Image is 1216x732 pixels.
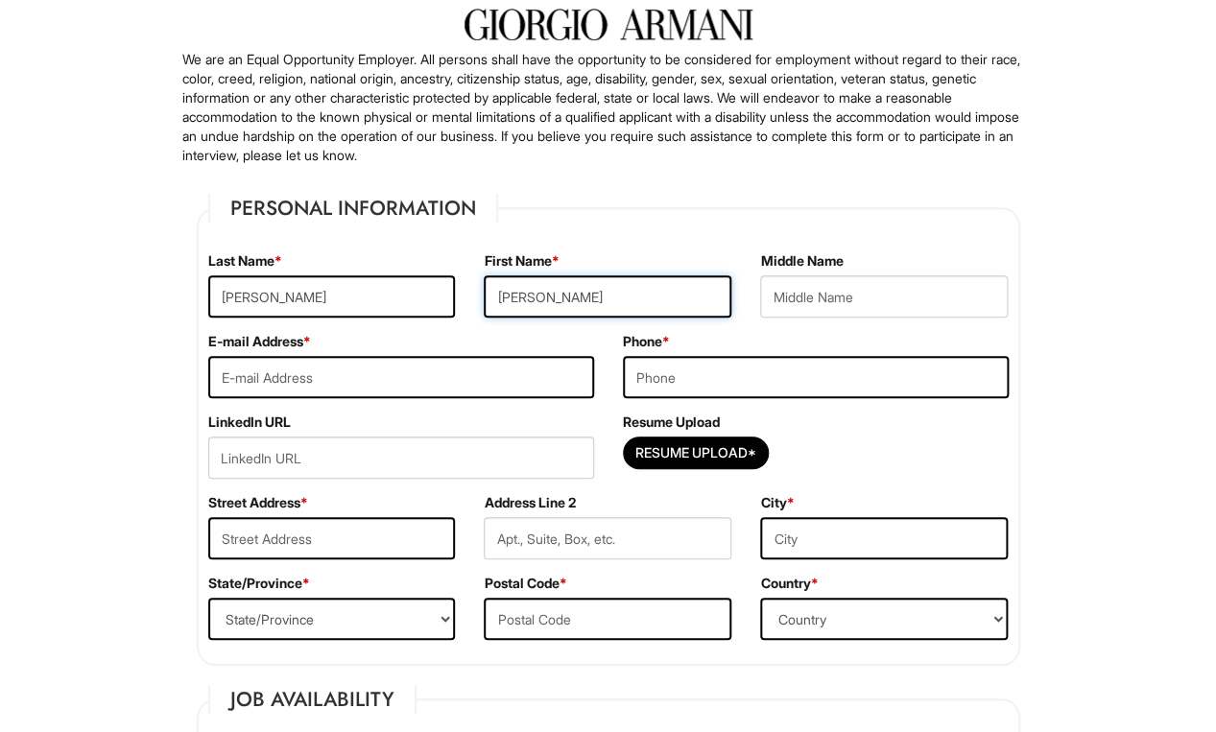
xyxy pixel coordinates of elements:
input: Postal Code [484,598,731,640]
input: Phone [623,356,1009,398]
legend: Personal Information [208,194,498,223]
input: E-mail Address [208,356,594,398]
select: State/Province [208,598,456,640]
label: E-mail Address [208,332,311,351]
input: First Name [484,275,731,318]
label: LinkedIn URL [208,413,291,432]
label: Resume Upload [623,413,720,432]
input: City [760,517,1008,559]
img: Giorgio Armani [465,9,752,40]
input: Street Address [208,517,456,559]
label: Address Line 2 [484,493,575,512]
label: Last Name [208,251,282,271]
label: First Name [484,251,559,271]
label: City [760,493,794,512]
legend: Job Availability [208,685,417,714]
p: We are an Equal Opportunity Employer. All persons shall have the opportunity to be considered for... [182,50,1035,165]
input: Middle Name [760,275,1008,318]
label: Middle Name [760,251,843,271]
label: Country [760,574,818,593]
label: Phone [623,332,670,351]
input: Last Name [208,275,456,318]
label: State/Province [208,574,310,593]
label: Street Address [208,493,308,512]
input: Apt., Suite, Box, etc. [484,517,731,559]
label: Postal Code [484,574,566,593]
select: Country [760,598,1008,640]
input: LinkedIn URL [208,437,594,479]
button: Resume Upload*Resume Upload* [623,437,769,469]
